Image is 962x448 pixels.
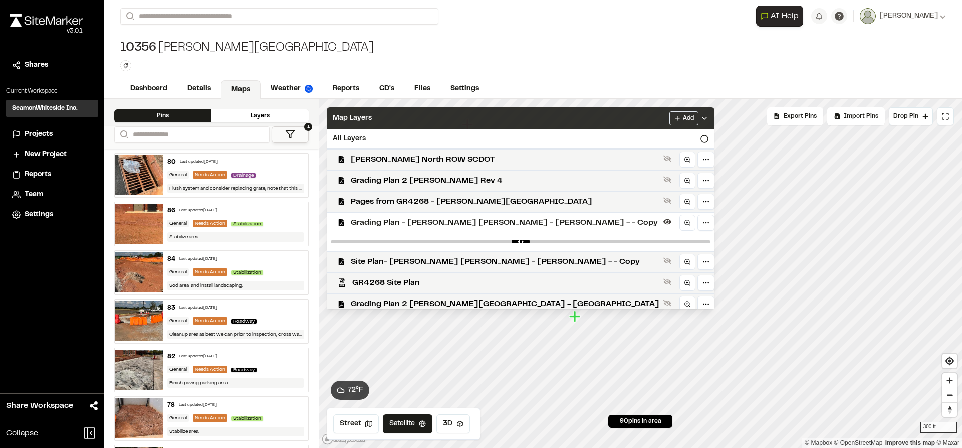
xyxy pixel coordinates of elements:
[893,112,918,121] span: Drop Pin
[683,114,694,123] span: Add
[114,109,211,122] div: Pins
[167,317,189,325] div: General
[231,222,263,226] span: Stabilization
[115,204,163,244] img: file
[193,414,227,422] div: Needs Action
[304,123,312,131] span: 1
[679,275,695,291] a: Zoom to layer
[167,401,175,410] div: 78
[679,296,695,312] a: Zoom to layer
[920,422,957,433] div: 300 ft
[661,216,673,228] button: Hide layer
[679,173,695,189] a: Zoom to layer
[167,184,305,193] div: Flush system and consider replacing grate, note that this is part of the North parking permit I j...
[120,8,138,25] button: Search
[167,255,175,264] div: 84
[167,352,175,361] div: 82
[369,79,404,98] a: CD's
[272,126,309,143] button: 1
[351,175,659,187] span: Grading Plan 2 [PERSON_NAME] Rev 4
[180,159,218,165] div: Last updated [DATE]
[860,8,876,24] img: User
[193,171,227,179] div: Needs Action
[661,174,673,186] button: Show layer
[115,398,163,438] img: file
[193,220,227,227] div: Needs Action
[440,79,489,98] a: Settings
[10,14,83,27] img: rebrand.png
[569,310,582,323] div: Map marker
[669,111,698,125] button: Add
[120,40,156,56] span: 10356
[193,366,227,373] div: Needs Action
[114,126,132,143] button: Search
[12,149,92,160] a: New Project
[351,256,659,268] span: Site Plan- [PERSON_NAME] [PERSON_NAME] - [PERSON_NAME] - - Copy
[942,354,957,368] button: Find my location
[167,206,175,215] div: 86
[167,427,305,436] div: Stabilize area.
[12,60,92,71] a: Shares
[889,107,933,125] button: Drop Pin
[177,79,221,98] a: Details
[942,403,957,417] span: Reset bearing to north
[167,158,176,167] div: 80
[319,99,962,448] canvas: Map
[12,189,92,200] a: Team
[179,402,217,408] div: Last updated [DATE]
[880,11,938,22] span: [PERSON_NAME]
[12,209,92,220] a: Settings
[305,85,313,93] img: precipai.png
[25,189,43,200] span: Team
[179,208,217,214] div: Last updated [DATE]
[179,354,217,360] div: Last updated [DATE]
[25,149,67,160] span: New Project
[231,416,263,421] span: Stabilization
[679,152,695,168] a: Zoom to layer
[756,6,803,27] button: Open AI Assistant
[167,171,189,179] div: General
[661,255,673,267] button: Show layer
[661,297,673,309] button: Show layer
[179,305,217,311] div: Last updated [DATE]
[834,439,883,446] a: OpenStreetMap
[351,298,659,310] span: Grading Plan 2 [PERSON_NAME][GEOGRAPHIC_DATA] - [GEOGRAPHIC_DATA]
[120,60,131,71] button: Edit Tags
[942,388,957,402] span: Zoom out
[885,439,935,446] a: Map feedback
[333,113,372,124] span: Map Layers
[942,373,957,388] button: Zoom in
[942,388,957,402] button: Zoom out
[211,109,309,122] div: Layers
[383,414,432,433] button: Satellite
[231,173,256,178] span: Drainage
[167,378,305,388] div: Finish paving parking area.
[25,129,53,140] span: Projects
[322,433,366,445] a: Mapbox logo
[436,414,470,433] button: 3D
[25,169,51,180] span: Reports
[844,112,878,121] span: Import Pins
[936,439,959,446] a: Maxar
[661,276,673,288] button: Show layer
[115,350,163,390] img: file
[333,414,379,433] button: Street
[351,217,659,229] span: Grading Plan - [PERSON_NAME] [PERSON_NAME] - [PERSON_NAME] - - Copy
[25,60,48,71] span: Shares
[167,366,189,373] div: General
[12,169,92,180] a: Reports
[404,79,440,98] a: Files
[167,268,189,276] div: General
[231,368,257,372] span: Roadway
[12,104,78,113] h3: SeamonWhiteside Inc.
[25,209,53,220] span: Settings
[620,417,661,426] span: 90 pins in area
[115,252,163,292] img: file
[193,317,227,325] div: Needs Action
[193,268,227,276] div: Needs Action
[6,87,98,96] p: Current Workspace
[167,232,305,242] div: Stabilize area.
[351,154,659,166] span: [PERSON_NAME] North ROW SCDOT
